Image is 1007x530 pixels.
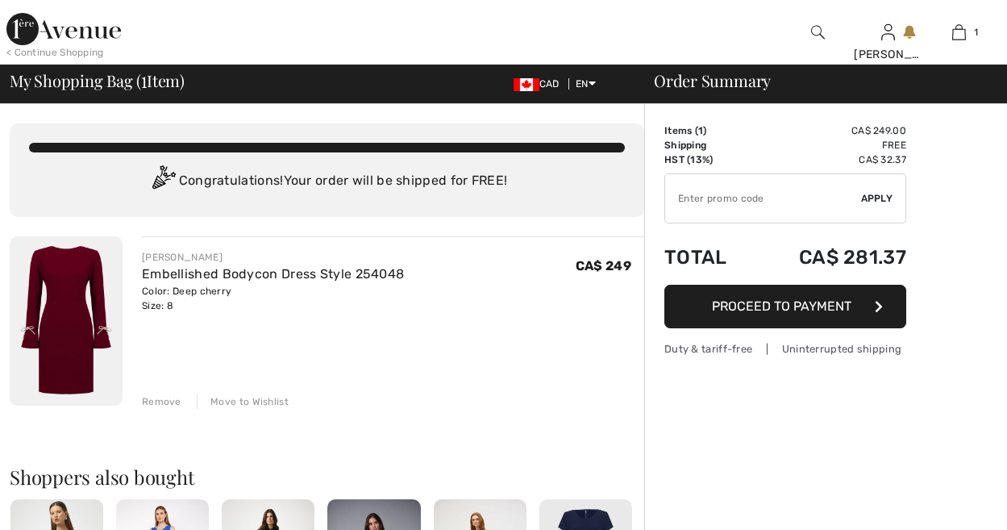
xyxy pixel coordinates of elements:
[10,467,644,486] h2: Shoppers also bought
[861,191,893,206] span: Apply
[10,236,123,406] img: Embellished Bodycon Dress Style 254048
[811,23,825,42] img: search the website
[753,123,906,138] td: CA$ 249.00
[10,73,185,89] span: My Shopping Bag ( Item)
[514,78,539,91] img: Canadian Dollar
[753,138,906,152] td: Free
[753,152,906,167] td: CA$ 32.37
[29,165,625,198] div: Congratulations! Your order will be shipped for FREE!
[881,23,895,42] img: My Info
[712,298,851,314] span: Proceed to Payment
[974,25,978,40] span: 1
[854,46,922,63] div: [PERSON_NAME]
[698,125,703,136] span: 1
[753,230,906,285] td: CA$ 281.37
[664,341,906,357] div: Duty & tariff-free | Uninterrupted shipping
[635,73,997,89] div: Order Summary
[142,284,404,313] div: Color: Deep cherry Size: 8
[664,123,753,138] td: Items ( )
[664,138,753,152] td: Shipping
[197,394,289,409] div: Move to Wishlist
[142,266,404,282] a: Embellished Bodycon Dress Style 254048
[925,23,993,42] a: 1
[147,165,179,198] img: Congratulation2.svg
[664,152,753,167] td: HST (13%)
[6,45,104,60] div: < Continue Shopping
[142,250,404,265] div: [PERSON_NAME]
[952,23,966,42] img: My Bag
[881,24,895,40] a: Sign In
[665,174,861,223] input: Promo code
[664,230,753,285] td: Total
[576,258,631,273] span: CA$ 249
[6,13,121,45] img: 1ère Avenue
[514,78,566,90] span: CAD
[576,78,596,90] span: EN
[142,394,181,409] div: Remove
[664,285,906,328] button: Proceed to Payment
[141,69,147,90] span: 1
